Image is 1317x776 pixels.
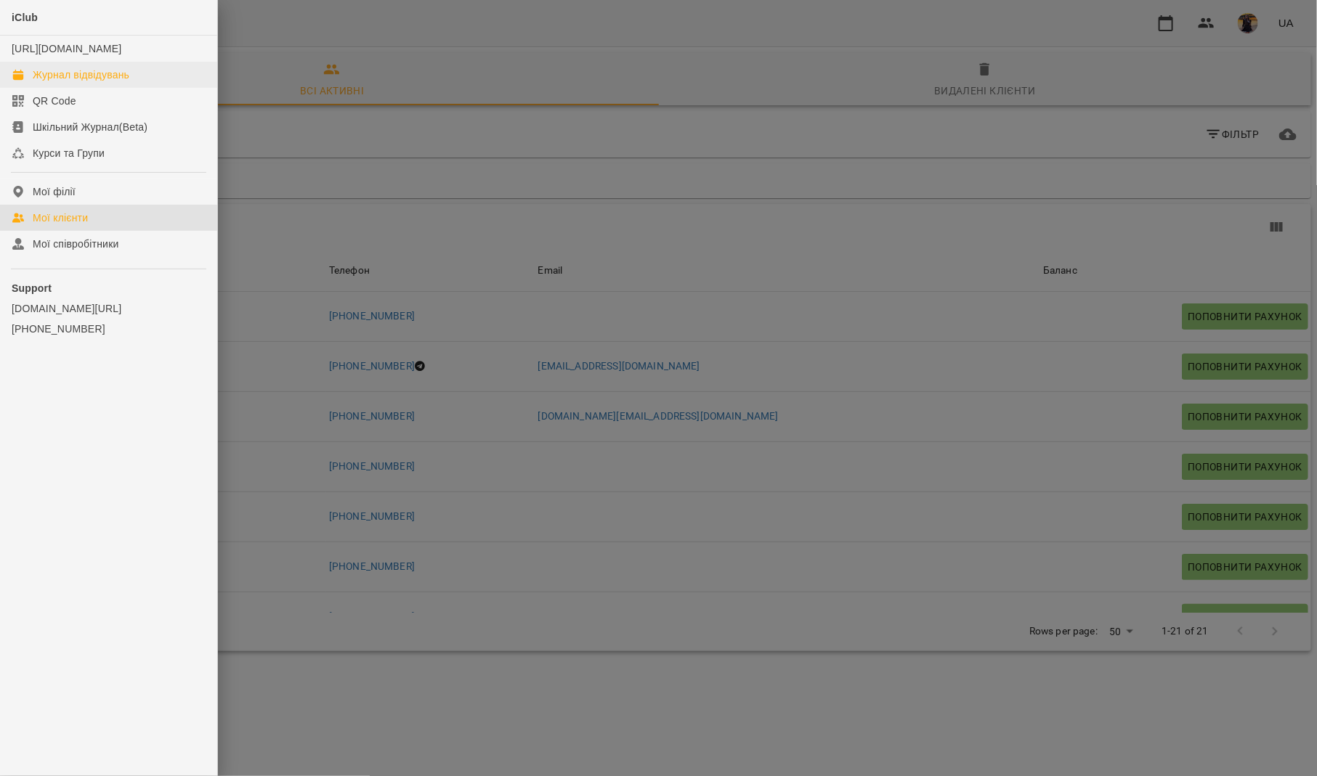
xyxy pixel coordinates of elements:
[12,12,38,23] span: iClub
[12,301,206,316] a: [DOMAIN_NAME][URL]
[12,281,206,295] p: Support
[33,68,129,82] div: Журнал відвідувань
[33,120,147,134] div: Шкільний Журнал(Beta)
[33,146,105,160] div: Курси та Групи
[33,211,88,225] div: Мої клієнти
[33,94,76,108] div: QR Code
[33,237,119,251] div: Мої співробітники
[33,184,76,199] div: Мої філії
[12,322,206,336] a: [PHONE_NUMBER]
[12,43,121,54] a: [URL][DOMAIN_NAME]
